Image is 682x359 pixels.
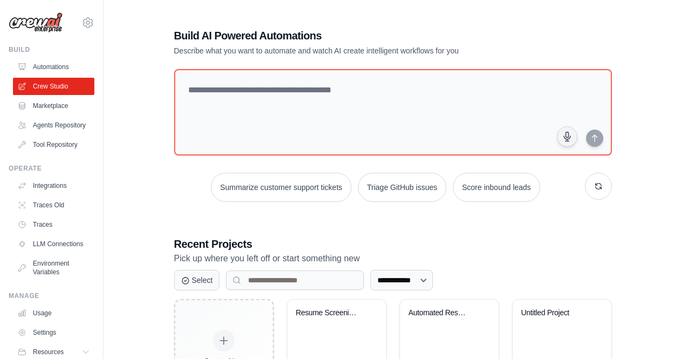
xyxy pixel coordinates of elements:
[13,304,94,322] a: Usage
[13,324,94,341] a: Settings
[211,173,351,202] button: Summarize customer support tickets
[174,28,536,43] h1: Build AI Powered Automations
[453,173,540,202] button: Score inbound leads
[358,173,446,202] button: Triage GitHub issues
[33,348,64,356] span: Resources
[13,78,94,95] a: Crew Studio
[174,236,612,252] h3: Recent Projects
[13,58,94,76] a: Automations
[9,45,94,54] div: Build
[174,270,220,290] button: Select
[174,45,536,56] p: Describe what you want to automate and watch AI create intelligent workflows for you
[521,308,587,318] div: Untitled Project
[13,235,94,253] a: LLM Connections
[13,136,94,153] a: Tool Repository
[409,308,474,318] div: Automated Resume Screening Framework Generator
[296,308,361,318] div: Resume Screening and Evaluation System
[9,12,63,33] img: Logo
[13,197,94,214] a: Traces Old
[13,216,94,233] a: Traces
[557,126,577,147] button: Click to speak your automation idea
[585,173,612,200] button: Get new suggestions
[13,117,94,134] a: Agents Repository
[174,252,612,266] p: Pick up where you left off or start something new
[9,292,94,300] div: Manage
[9,164,94,173] div: Operate
[13,255,94,281] a: Environment Variables
[13,97,94,114] a: Marketplace
[13,177,94,194] a: Integrations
